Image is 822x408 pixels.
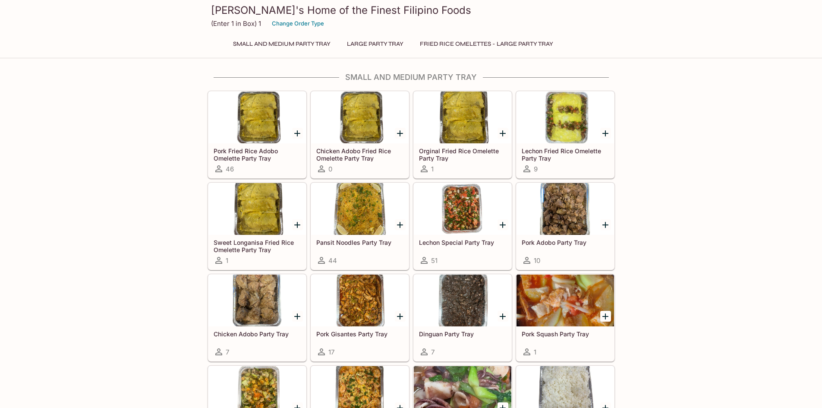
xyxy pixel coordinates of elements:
span: 7 [431,348,435,356]
button: Small and Medium Party Tray [228,38,335,50]
a: Lechon Special Party Tray51 [413,183,512,270]
div: Chicken Adobo Fried Rice Omelette Party Tray [311,92,409,143]
h5: Pork Adobo Party Tray [522,239,609,246]
h5: Pork Fried Rice Adobo Omelette Party Tray [214,147,301,161]
span: 1 [226,256,228,265]
div: Lechon Special Party Tray [414,183,511,235]
button: Add Chicken Adobo Fried Rice Omelette Party Tray [395,128,406,139]
button: Fried Rice Omelettes - Large Party Tray [415,38,558,50]
span: 0 [328,165,332,173]
button: Add Pansit Noodles Party Tray [395,219,406,230]
button: Add Dinguan Party Tray [498,311,508,322]
a: Pork Fried Rice Adobo Omelette Party Tray46 [208,91,306,178]
a: Orginal Fried Rice Omelette Party Tray1 [413,91,512,178]
a: Dinguan Party Tray7 [413,274,512,361]
div: Pork Gisantes Party Tray [311,275,409,326]
h5: Pork Squash Party Tray [522,330,609,338]
span: 9 [534,165,538,173]
div: Sweet Longanisa Fried Rice Omelette Party Tray [208,183,306,235]
button: Add Lechon Special Party Tray [498,219,508,230]
div: Lechon Fried Rice Omelette Party Tray [517,92,614,143]
div: Chicken Adobo Party Tray [208,275,306,326]
div: Orginal Fried Rice Omelette Party Tray [414,92,511,143]
button: Add Pork Squash Party Tray [600,311,611,322]
h5: Lechon Special Party Tray [419,239,506,246]
button: Add Chicken Adobo Party Tray [292,311,303,322]
h5: Chicken Adobo Party Tray [214,330,301,338]
h5: Sweet Longanisa Fried Rice Omelette Party Tray [214,239,301,253]
span: 46 [226,165,234,173]
span: 44 [328,256,337,265]
a: Pork Adobo Party Tray10 [516,183,614,270]
a: Chicken Adobo Fried Rice Omelette Party Tray0 [311,91,409,178]
span: 51 [431,256,438,265]
h5: Chicken Adobo Fried Rice Omelette Party Tray [316,147,403,161]
div: Pork Squash Party Tray [517,275,614,326]
span: 17 [328,348,334,356]
span: 10 [534,256,540,265]
button: Change Order Type [268,17,328,30]
h3: [PERSON_NAME]'s Home of the Finest Filipino Foods [211,3,611,17]
h4: Small and Medium Party Tray [208,73,615,82]
button: Add Lechon Fried Rice Omelette Party Tray [600,128,611,139]
span: 1 [534,348,536,356]
div: Pansit Noodles Party Tray [311,183,409,235]
span: 7 [226,348,229,356]
span: 1 [431,165,434,173]
h5: Pansit Noodles Party Tray [316,239,403,246]
p: (Enter 1 in Box) 1 [211,19,261,28]
button: Large Party Tray [342,38,408,50]
a: Pansit Noodles Party Tray44 [311,183,409,270]
a: Pork Squash Party Tray1 [516,274,614,361]
button: Add Pork Fried Rice Adobo Omelette Party Tray [292,128,303,139]
h5: Lechon Fried Rice Omelette Party Tray [522,147,609,161]
h5: Dinguan Party Tray [419,330,506,338]
div: Pork Fried Rice Adobo Omelette Party Tray [208,92,306,143]
a: Chicken Adobo Party Tray7 [208,274,306,361]
a: Lechon Fried Rice Omelette Party Tray9 [516,91,614,178]
button: Add Sweet Longanisa Fried Rice Omelette Party Tray [292,219,303,230]
h5: Pork Gisantes Party Tray [316,330,403,338]
div: Dinguan Party Tray [414,275,511,326]
button: Add Pork Adobo Party Tray [600,219,611,230]
a: Sweet Longanisa Fried Rice Omelette Party Tray1 [208,183,306,270]
button: Add Pork Gisantes Party Tray [395,311,406,322]
div: Pork Adobo Party Tray [517,183,614,235]
button: Add Orginal Fried Rice Omelette Party Tray [498,128,508,139]
a: Pork Gisantes Party Tray17 [311,274,409,361]
h5: Orginal Fried Rice Omelette Party Tray [419,147,506,161]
